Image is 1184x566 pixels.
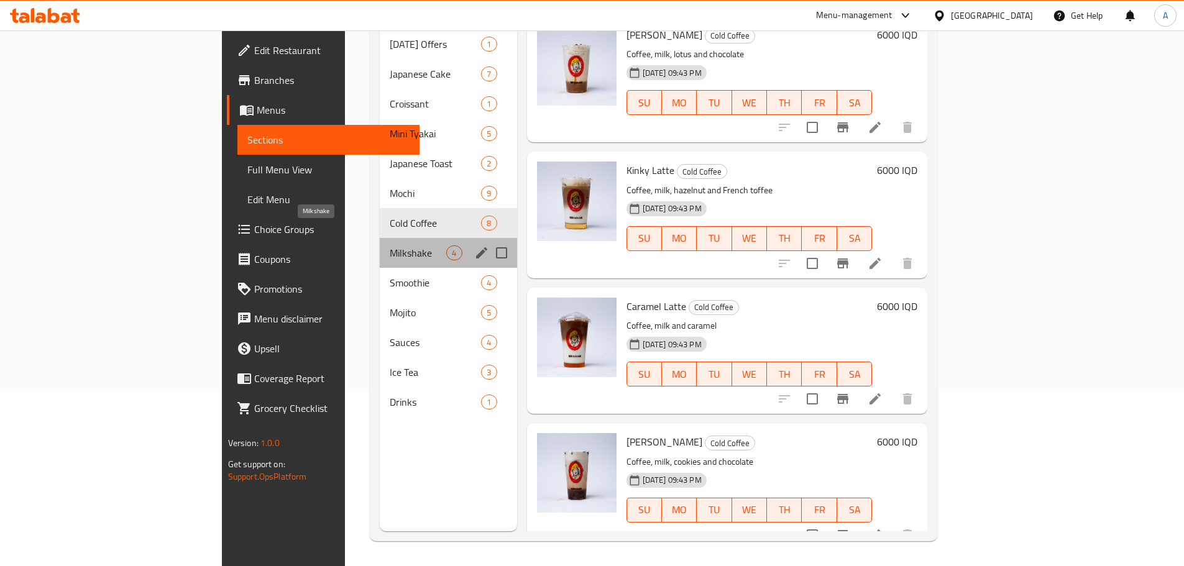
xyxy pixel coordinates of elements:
[837,226,872,251] button: SA
[662,226,697,251] button: MO
[697,90,732,115] button: TU
[638,203,707,214] span: [DATE] 09:43 PM
[705,436,755,450] div: Cold Coffee
[842,94,867,112] span: SA
[254,73,410,88] span: Branches
[380,178,516,208] div: Mochi9
[816,8,893,23] div: Menu-management
[828,249,858,278] button: Branch-specific-item
[237,125,420,155] a: Sections
[677,165,727,179] span: Cold Coffee
[390,245,446,260] span: Milkshake
[842,501,867,519] span: SA
[837,498,872,523] button: SA
[893,249,922,278] button: delete
[626,47,873,62] p: Coffee, milk, lotus and chocolate
[877,433,917,450] h6: 6000 IQD
[702,94,727,112] span: TU
[807,94,832,112] span: FR
[254,311,410,326] span: Menu disclaimer
[228,468,307,485] a: Support.OpsPlatform
[482,277,496,289] span: 4
[390,186,481,201] div: Mochi
[254,401,410,416] span: Grocery Checklist
[257,103,410,117] span: Menus
[828,520,858,550] button: Branch-specific-item
[237,155,420,185] a: Full Menu View
[390,96,481,111] span: Croissant
[380,59,516,89] div: Japanese Cake7
[689,300,738,314] span: Cold Coffee
[842,365,867,383] span: SA
[482,39,496,50] span: 1
[481,96,497,111] div: items
[877,26,917,43] h6: 6000 IQD
[632,229,657,247] span: SU
[254,252,410,267] span: Coupons
[227,244,420,274] a: Coupons
[390,216,481,231] span: Cold Coffee
[802,498,837,523] button: FR
[254,371,410,386] span: Coverage Report
[390,395,481,409] span: Drinks
[638,474,707,486] span: [DATE] 09:43 PM
[380,387,516,417] div: Drinks1
[482,307,496,319] span: 5
[626,90,662,115] button: SU
[842,229,867,247] span: SA
[697,498,732,523] button: TU
[868,391,883,406] a: Edit menu item
[247,162,410,177] span: Full Menu View
[632,365,657,383] span: SU
[702,229,727,247] span: TU
[772,365,797,383] span: TH
[482,68,496,80] span: 7
[254,43,410,58] span: Edit Restaurant
[390,126,481,141] span: Mini Tyakai
[626,297,686,316] span: Caramel Latte
[390,156,481,171] span: Japanese Toast
[767,362,802,386] button: TH
[482,98,496,110] span: 1
[227,393,420,423] a: Grocery Checklist
[626,25,702,44] span: [PERSON_NAME]
[380,357,516,387] div: Ice Tea3
[390,365,481,380] span: Ice Tea
[537,26,617,106] img: Sensei Latty
[227,274,420,304] a: Promotions
[626,183,873,198] p: Coffee, milk, hazelnut and French toffee
[227,363,420,393] a: Coverage Report
[638,339,707,350] span: [DATE] 09:43 PM
[537,433,617,513] img: Jinmo Latte
[1163,9,1168,22] span: A
[732,90,767,115] button: WE
[877,298,917,315] h6: 6000 IQD
[247,132,410,147] span: Sections
[380,148,516,178] div: Japanese Toast2
[254,222,410,237] span: Choice Groups
[837,362,872,386] button: SA
[227,214,420,244] a: Choice Groups
[802,226,837,251] button: FR
[667,501,692,519] span: MO
[227,304,420,334] a: Menu disclaimer
[227,334,420,363] a: Upsell
[481,156,497,171] div: items
[254,341,410,356] span: Upsell
[667,94,692,112] span: MO
[482,158,496,170] span: 2
[799,386,825,412] span: Select to update
[877,162,917,179] h6: 6000 IQD
[638,67,707,79] span: [DATE] 09:43 PM
[390,37,481,52] div: Ramadan Offers
[702,365,727,383] span: TU
[380,89,516,119] div: Croissant1
[537,298,617,377] img: Caramel Latte
[807,365,832,383] span: FR
[732,226,767,251] button: WE
[737,501,762,519] span: WE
